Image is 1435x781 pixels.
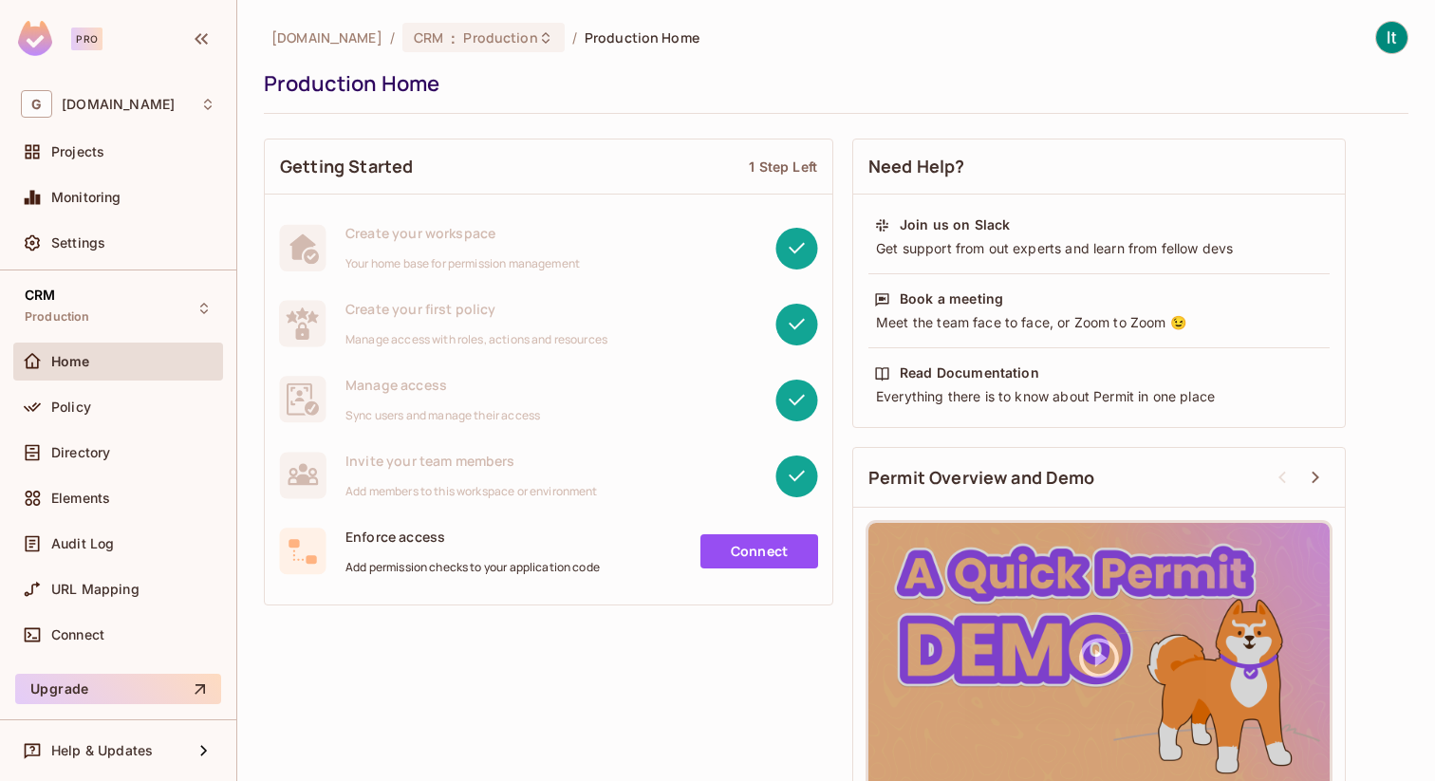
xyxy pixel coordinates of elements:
span: Audit Log [51,536,114,551]
span: Getting Started [280,155,413,178]
li: / [390,28,395,46]
span: Need Help? [868,155,965,178]
div: Pro [71,28,102,50]
span: Monitoring [51,190,121,205]
div: Meet the team face to face, or Zoom to Zoom 😉 [874,313,1324,332]
li: / [572,28,577,46]
span: Connect [51,627,104,642]
button: Upgrade [15,674,221,704]
span: Directory [51,445,110,460]
div: Join us on Slack [900,215,1010,234]
span: Projects [51,144,104,159]
span: Manage access with roles, actions and resources [345,332,607,347]
span: G [21,90,52,118]
a: Connect [700,534,818,568]
span: Sync users and manage their access [345,408,540,423]
div: Book a meeting [900,289,1003,308]
span: Enforce access [345,528,600,546]
span: CRM [25,288,55,303]
div: Production Home [264,69,1399,98]
span: Create your first policy [345,300,607,318]
span: Your home base for permission management [345,256,580,271]
span: Settings [51,235,105,251]
div: Everything there is to know about Permit in one place [874,387,1324,406]
div: 1 Step Left [749,158,817,176]
span: Production [463,28,537,46]
div: Get support from out experts and learn from fellow devs [874,239,1324,258]
img: SReyMgAAAABJRU5ErkJggg== [18,21,52,56]
span: Permit Overview and Demo [868,466,1095,490]
span: URL Mapping [51,582,140,597]
span: Manage access [345,376,540,394]
span: the active workspace [271,28,382,46]
span: : [450,30,457,46]
span: Elements [51,491,110,506]
span: Help & Updates [51,743,153,758]
span: Create your workspace [345,224,580,242]
span: Policy [51,400,91,415]
span: Add permission checks to your application code [345,560,600,575]
span: Home [51,354,90,369]
span: Production [25,309,90,325]
img: IT Tools [1376,22,1407,53]
span: CRM [414,28,443,46]
span: Production Home [585,28,699,46]
div: Read Documentation [900,363,1039,382]
span: Invite your team members [345,452,598,470]
span: Workspace: gameskraft.com [62,97,175,112]
span: Add members to this workspace or environment [345,484,598,499]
